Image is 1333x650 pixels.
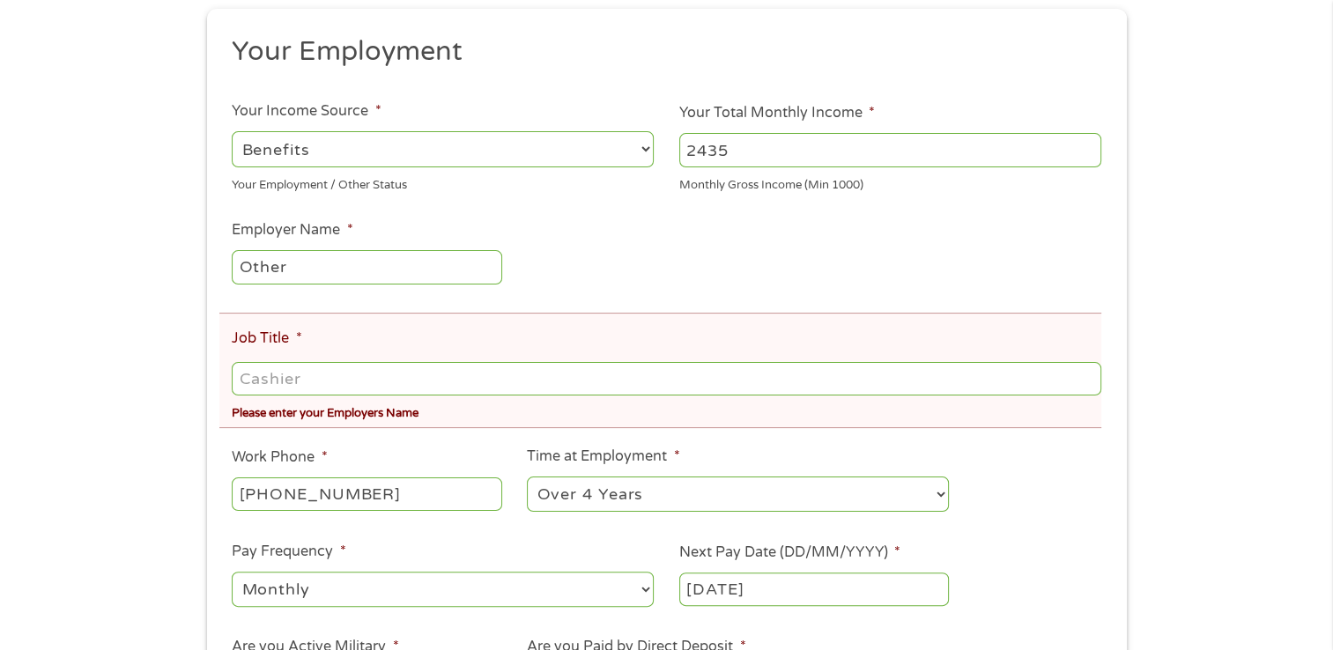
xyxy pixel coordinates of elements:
[679,104,875,122] label: Your Total Monthly Income
[232,477,501,511] input: (231) 754-4010
[232,399,1100,423] div: Please enter your Employers Name
[232,221,352,240] label: Employer Name
[232,448,327,467] label: Work Phone
[232,329,301,348] label: Job Title
[232,170,654,194] div: Your Employment / Other Status
[232,250,501,284] input: Walmart
[679,170,1101,194] div: Monthly Gross Income (Min 1000)
[232,102,381,121] label: Your Income Source
[232,362,1100,395] input: Cashier
[527,447,679,466] label: Time at Employment
[679,133,1101,166] input: 1800
[679,543,900,562] label: Next Pay Date (DD/MM/YYYY)
[232,34,1088,70] h2: Your Employment
[232,543,345,561] label: Pay Frequency
[679,572,949,606] input: ---Click Here for Calendar ---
